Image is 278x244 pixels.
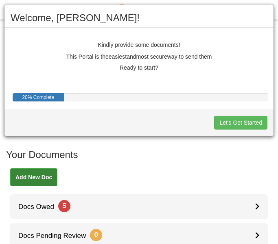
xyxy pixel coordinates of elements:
[11,53,267,61] p: This Portal is the and way to send them
[13,93,64,101] div: Progress Bar
[214,116,267,130] button: Let's Get Started
[109,53,127,60] b: easiest
[136,53,167,60] b: most secure
[11,13,267,23] h2: Welcome, [PERSON_NAME]!
[11,42,267,48] p: Kindly provide some documents!
[11,65,267,71] p: Ready to start?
